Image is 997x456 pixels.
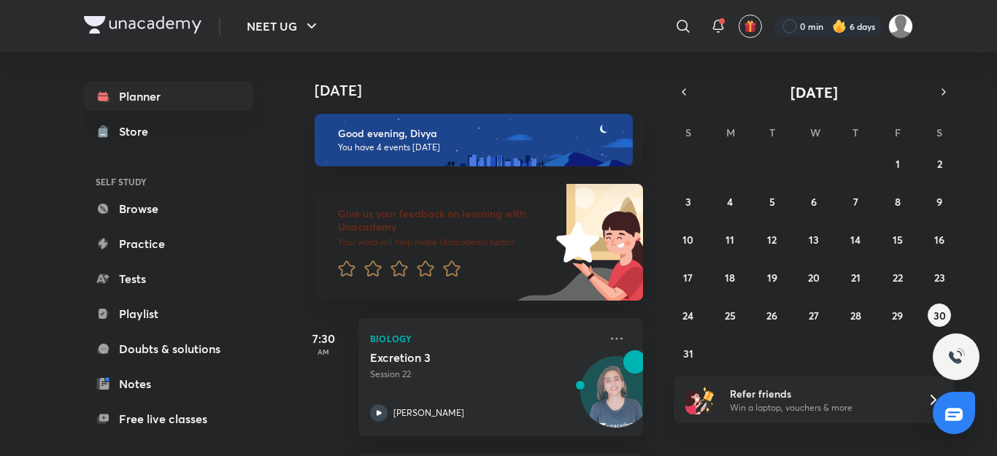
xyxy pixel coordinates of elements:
[832,19,847,34] img: streak
[84,16,201,34] img: Company Logo
[739,15,762,38] button: avatar
[936,195,942,209] abbr: August 9, 2025
[677,228,700,251] button: August 10, 2025
[896,157,900,171] abbr: August 1, 2025
[844,266,867,289] button: August 21, 2025
[850,233,861,247] abbr: August 14, 2025
[119,123,157,140] div: Store
[744,20,757,33] img: avatar
[928,304,951,327] button: August 30, 2025
[84,369,253,398] a: Notes
[315,82,658,99] h4: [DATE]
[338,236,551,248] p: Your word will help make Unacademy better
[886,266,909,289] button: August 22, 2025
[928,190,951,213] button: August 9, 2025
[338,142,620,153] p: You have 4 events [DATE]
[851,271,861,285] abbr: August 21, 2025
[677,304,700,327] button: August 24, 2025
[84,169,253,194] h6: SELF STUDY
[294,347,353,356] p: AM
[581,364,651,434] img: Avatar
[767,271,777,285] abbr: August 19, 2025
[294,330,353,347] h5: 7:30
[727,195,733,209] abbr: August 4, 2025
[84,117,253,146] a: Store
[677,341,700,365] button: August 31, 2025
[809,233,819,247] abbr: August 13, 2025
[886,190,909,213] button: August 8, 2025
[802,228,825,251] button: August 13, 2025
[238,12,329,41] button: NEET UG
[338,127,620,140] h6: Good evening, Divya
[761,304,784,327] button: August 26, 2025
[844,228,867,251] button: August 14, 2025
[370,368,599,381] p: Session 22
[677,266,700,289] button: August 17, 2025
[811,195,817,209] abbr: August 6, 2025
[802,190,825,213] button: August 6, 2025
[844,304,867,327] button: August 28, 2025
[766,309,777,322] abbr: August 26, 2025
[850,309,861,322] abbr: August 28, 2025
[886,304,909,327] button: August 29, 2025
[393,406,464,420] p: [PERSON_NAME]
[370,350,552,365] h5: Excretion 3
[761,266,784,289] button: August 19, 2025
[761,228,784,251] button: August 12, 2025
[802,266,825,289] button: August 20, 2025
[761,190,784,213] button: August 5, 2025
[853,195,858,209] abbr: August 7, 2025
[84,334,253,363] a: Doubts & solutions
[934,271,945,285] abbr: August 23, 2025
[726,125,735,139] abbr: Monday
[934,309,946,322] abbr: August 30, 2025
[928,152,951,175] button: August 2, 2025
[893,271,903,285] abbr: August 22, 2025
[718,228,742,251] button: August 11, 2025
[682,309,693,322] abbr: August 24, 2025
[852,125,858,139] abbr: Thursday
[694,82,934,102] button: [DATE]
[338,207,551,233] h6: Give us your feedback on learning with Unacademy
[769,125,775,139] abbr: Tuesday
[730,401,909,414] p: Win a laptop, vouchers & more
[928,266,951,289] button: August 23, 2025
[685,195,691,209] abbr: August 3, 2025
[84,82,253,111] a: Planner
[844,190,867,213] button: August 7, 2025
[767,233,777,247] abbr: August 12, 2025
[84,229,253,258] a: Practice
[769,195,775,209] abbr: August 5, 2025
[685,125,691,139] abbr: Sunday
[725,271,735,285] abbr: August 18, 2025
[886,152,909,175] button: August 1, 2025
[937,157,942,171] abbr: August 2, 2025
[725,233,734,247] abbr: August 11, 2025
[934,233,944,247] abbr: August 16, 2025
[947,348,965,366] img: ttu
[507,184,643,301] img: feedback_image
[928,228,951,251] button: August 16, 2025
[893,233,903,247] abbr: August 15, 2025
[802,304,825,327] button: August 27, 2025
[809,309,819,322] abbr: August 27, 2025
[84,299,253,328] a: Playlist
[886,228,909,251] button: August 15, 2025
[718,304,742,327] button: August 25, 2025
[810,125,820,139] abbr: Wednesday
[888,14,913,39] img: Divya rakesh
[892,309,903,322] abbr: August 29, 2025
[718,266,742,289] button: August 18, 2025
[677,190,700,213] button: August 3, 2025
[683,271,693,285] abbr: August 17, 2025
[370,330,599,347] p: Biology
[725,309,736,322] abbr: August 25, 2025
[84,404,253,433] a: Free live classes
[718,190,742,213] button: August 4, 2025
[895,195,901,209] abbr: August 8, 2025
[936,125,942,139] abbr: Saturday
[84,194,253,223] a: Browse
[682,233,693,247] abbr: August 10, 2025
[683,347,693,360] abbr: August 31, 2025
[84,264,253,293] a: Tests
